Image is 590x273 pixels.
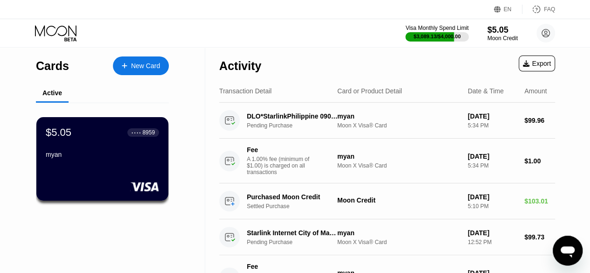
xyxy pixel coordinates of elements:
div: myan [46,151,159,158]
div: Fee [247,263,312,270]
div: Moon Credit [487,35,518,42]
div: Moon X Visa® Card [337,122,460,129]
div: A 1.00% fee (minimum of $1.00) is charged on all transactions [247,156,317,175]
div: $99.96 [524,117,555,124]
div: EN [494,5,522,14]
div: Active [42,89,62,97]
div: Activity [219,59,261,73]
div: Visa Monthly Spend Limit$3,089.13/$4,000.00 [405,25,468,42]
div: [DATE] [468,229,517,237]
div: FeeA 1.00% fee (minimum of $1.00) is charged on all transactionsmyanMoon X Visa® Card[DATE]5:34 P... [219,139,555,183]
div: 5:10 PM [468,203,517,210]
div: Visa Monthly Spend Limit [405,25,468,31]
div: Moon X Visa® Card [337,162,460,169]
div: New Card [131,62,160,70]
div: $5.05 [487,25,518,35]
div: EN [504,6,512,13]
div: Moon Credit [337,196,460,204]
div: myan [337,112,460,120]
div: myan [337,229,460,237]
div: FAQ [544,6,555,13]
div: Pending Purchase [247,239,346,245]
div: Moon X Visa® Card [337,239,460,245]
div: [DATE] [468,153,517,160]
div: Date & Time [468,87,504,95]
div: Settled Purchase [247,203,346,210]
iframe: Button to launch messaging window [553,236,583,266]
div: Export [519,56,555,71]
div: Starlink Internet City of MakatPHPending PurchasemyanMoon X Visa® Card[DATE]12:52 PM$99.73 [219,219,555,255]
div: Pending Purchase [247,122,346,129]
div: Cards [36,59,69,73]
div: Card or Product Detail [337,87,402,95]
div: DLO*StarlinkPhilippine 090000000 PH [247,112,340,120]
div: myan [337,153,460,160]
div: Purchased Moon Credit [247,193,340,201]
div: [DATE] [468,112,517,120]
div: $1.00 [524,157,555,165]
div: Starlink Internet City of MakatPH [247,229,340,237]
div: Purchased Moon CreditSettled PurchaseMoon Credit[DATE]5:10 PM$103.01 [219,183,555,219]
div: DLO*StarlinkPhilippine 090000000 PHPending PurchasemyanMoon X Visa® Card[DATE]5:34 PM$99.96 [219,103,555,139]
div: FAQ [522,5,555,14]
div: Transaction Detail [219,87,271,95]
div: [DATE] [468,193,517,201]
div: 12:52 PM [468,239,517,245]
div: ● ● ● ● [132,131,141,134]
div: 8959 [142,129,155,136]
div: Export [523,60,551,67]
div: $103.01 [524,197,555,205]
div: Fee [247,146,312,154]
div: Amount [524,87,547,95]
div: 5:34 PM [468,122,517,129]
div: 5:34 PM [468,162,517,169]
div: New Card [113,56,169,75]
div: $5.05Moon Credit [487,25,518,42]
div: $3,089.13 / $4,000.00 [414,34,461,39]
div: $5.05 [46,126,71,139]
div: $5.05● ● ● ●8959myan [36,117,168,201]
div: $99.73 [524,233,555,241]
